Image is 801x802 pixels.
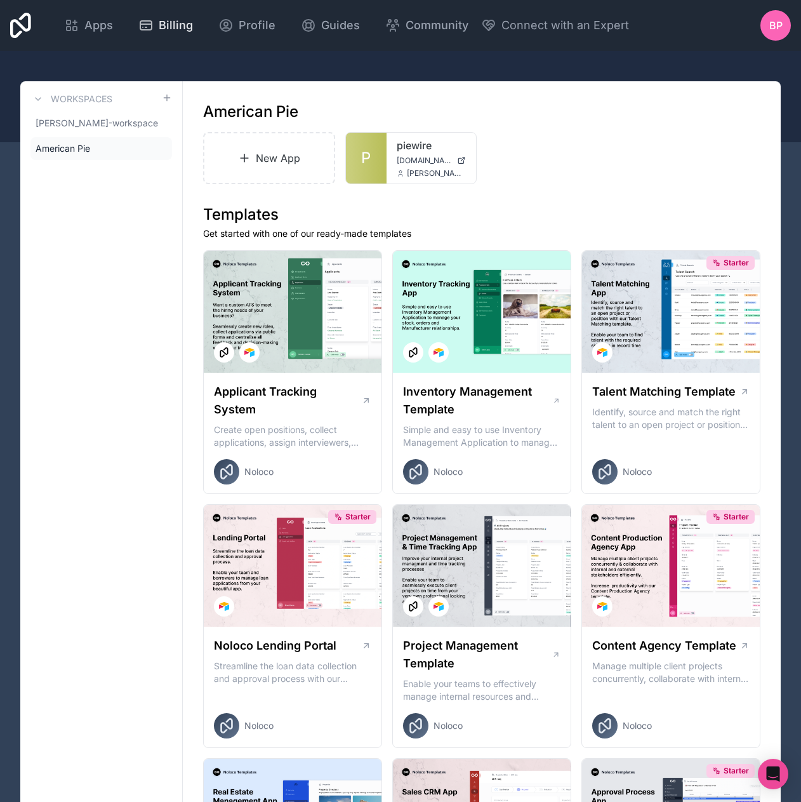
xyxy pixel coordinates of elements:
h1: Talent Matching Template [592,383,736,401]
h1: Content Agency Template [592,637,736,655]
span: [PERSON_NAME][EMAIL_ADDRESS][DOMAIN_NAME] [407,168,467,178]
span: Noloco [623,465,652,478]
span: [PERSON_NAME]-workspace [36,117,158,130]
span: [DOMAIN_NAME] [397,156,452,166]
span: Starter [724,766,749,776]
span: BP [769,18,783,33]
span: Noloco [623,719,652,732]
p: Streamline the loan data collection and approval process with our Lending Portal template. [214,660,371,685]
a: Community [375,11,479,39]
a: piewire [397,138,467,153]
a: P [346,133,387,184]
h1: American Pie [203,102,298,122]
a: Workspaces [30,91,112,107]
span: Connect with an Expert [501,17,629,34]
h1: Project Management Template [403,637,552,672]
span: Guides [321,17,360,34]
h3: Workspaces [51,93,112,105]
span: Starter [345,512,371,522]
a: American Pie [30,137,172,160]
a: Apps [54,11,123,39]
span: Apps [84,17,113,34]
img: Airtable Logo [244,347,255,358]
p: Simple and easy to use Inventory Management Application to manage your stock, orders and Manufact... [403,424,560,449]
p: Create open positions, collect applications, assign interviewers, centralise candidate feedback a... [214,424,371,449]
p: Identify, source and match the right talent to an open project or position with our Talent Matchi... [592,406,750,431]
div: Open Intercom Messenger [758,759,788,789]
span: Profile [239,17,275,34]
span: American Pie [36,142,90,155]
span: Starter [724,258,749,268]
img: Airtable Logo [434,347,444,358]
h1: Inventory Management Template [403,383,552,418]
h1: Templates [203,204,760,225]
span: Noloco [244,465,274,478]
span: Starter [724,512,749,522]
a: [PERSON_NAME]-workspace [30,112,172,135]
span: Billing [159,17,193,34]
a: Billing [128,11,203,39]
span: Noloco [244,719,274,732]
a: New App [203,132,335,184]
a: Guides [291,11,370,39]
h1: Noloco Lending Portal [214,637,336,655]
img: Airtable Logo [219,601,229,612]
p: Enable your teams to effectively manage internal resources and execute client projects on time. [403,678,560,703]
img: Airtable Logo [597,347,607,358]
button: Connect with an Expert [481,17,629,34]
p: Get started with one of our ready-made templates [203,227,760,240]
span: Community [406,17,468,34]
p: Manage multiple client projects concurrently, collaborate with internal and external stakeholders... [592,660,750,685]
a: Profile [208,11,286,39]
a: [DOMAIN_NAME] [397,156,467,166]
h1: Applicant Tracking System [214,383,361,418]
span: P [361,148,371,168]
span: Noloco [434,719,463,732]
img: Airtable Logo [597,601,607,612]
img: Airtable Logo [434,601,444,612]
span: Noloco [434,465,463,478]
